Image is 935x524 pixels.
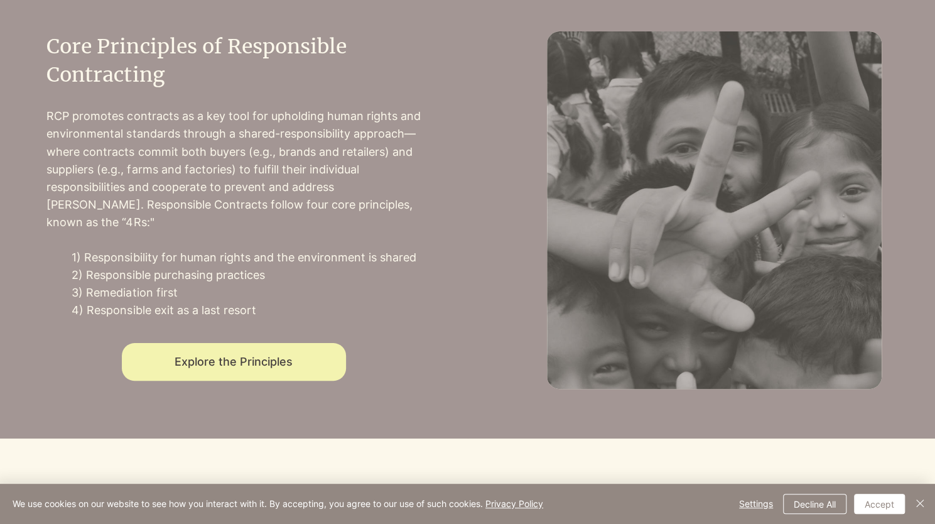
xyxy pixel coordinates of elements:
p: 1) Responsibility for human rights and the environment is shared [72,249,421,266]
p: 3) Remediation first [72,284,421,302]
span: We use cookies on our website to see how you interact with it. By accepting, you agree to our use... [13,498,543,510]
img: Close [912,496,927,511]
a: Privacy Policy [485,498,543,509]
h2: Core Principles of Responsible Contracting [46,33,421,89]
button: Close [912,494,927,514]
span: Settings [739,494,773,513]
button: Accept [854,494,905,514]
p: RCP promotes contracts as a key tool for upholding human rights and environmental standards throu... [46,107,421,231]
p: 2) Responsible purchasing practices [72,266,421,284]
span: Explore the Principles [175,355,293,368]
button: Decline All [783,494,846,514]
p: 4) Responsible exit as a last resort [72,302,421,319]
a: Explore the Principles [122,343,346,381]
